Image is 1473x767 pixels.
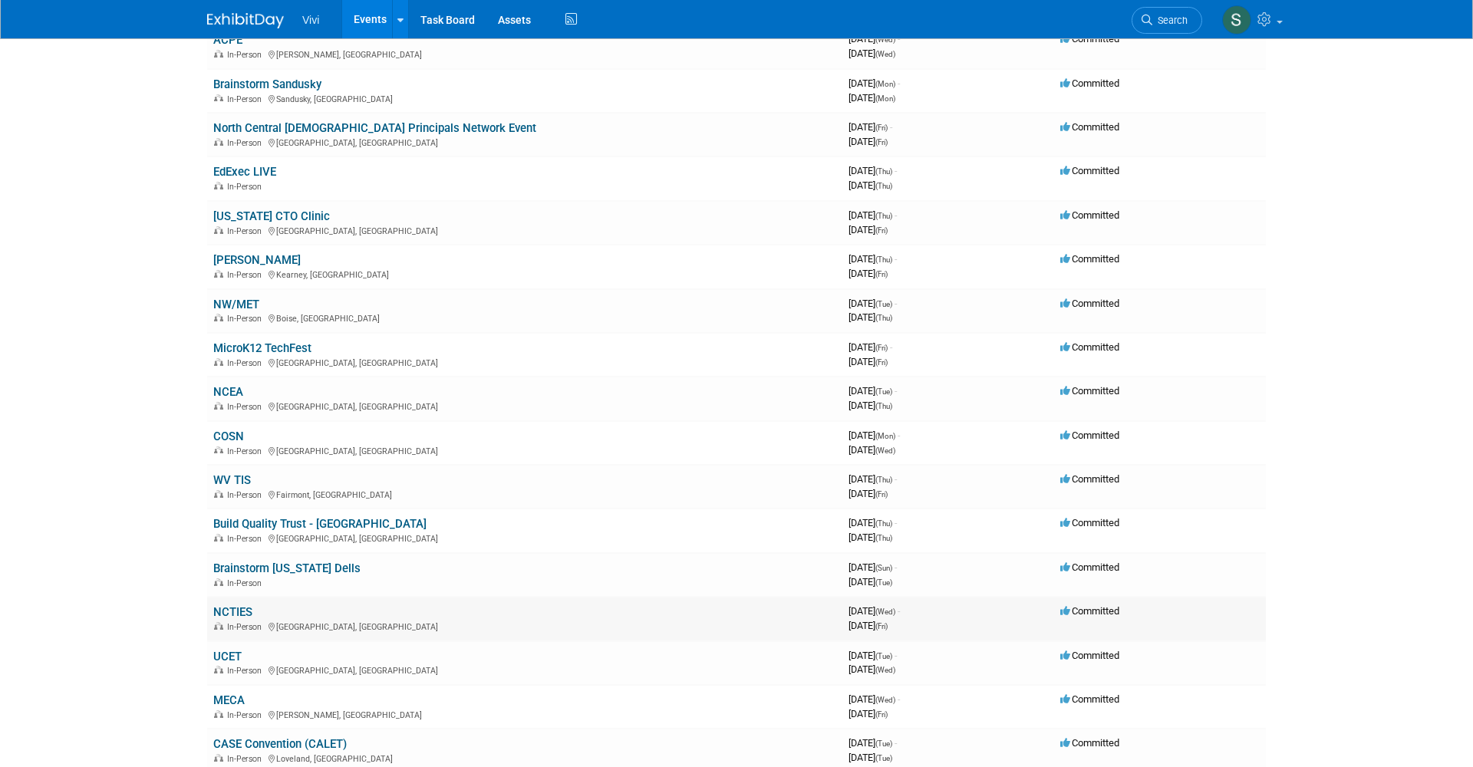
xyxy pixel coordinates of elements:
span: Committed [1060,165,1119,176]
span: In-Person [227,314,266,324]
img: Sara Membreno [1222,5,1251,35]
div: Kearney, [GEOGRAPHIC_DATA] [213,268,836,280]
span: [DATE] [849,430,900,441]
a: CASE Convention (CALET) [213,737,347,751]
span: - [895,473,897,485]
a: MicroK12 TechFest [213,341,311,355]
span: Search [1152,15,1188,26]
span: [DATE] [849,165,897,176]
span: Committed [1060,298,1119,309]
a: Search [1132,7,1202,34]
span: Committed [1060,650,1119,661]
span: (Fri) [875,358,888,367]
span: (Wed) [875,446,895,455]
span: [DATE] [849,253,897,265]
span: Committed [1060,561,1119,573]
span: Committed [1060,253,1119,265]
span: [DATE] [849,620,888,631]
span: In-Person [227,94,266,104]
span: - [890,341,892,353]
a: EdExec LIVE [213,165,276,179]
span: In-Person [227,534,266,544]
span: In-Person [227,622,266,632]
a: NCTIES [213,605,252,619]
span: [DATE] [849,179,892,191]
span: [DATE] [849,311,892,323]
span: (Wed) [875,50,895,58]
span: - [898,605,900,617]
span: (Fri) [875,138,888,146]
div: [GEOGRAPHIC_DATA], [GEOGRAPHIC_DATA] [213,532,836,544]
span: (Fri) [875,270,888,278]
span: (Tue) [875,387,892,396]
span: (Thu) [875,402,892,410]
a: UCET [213,650,242,663]
span: [DATE] [849,517,897,528]
img: In-Person Event [214,402,223,410]
span: (Sun) [875,564,892,572]
div: [GEOGRAPHIC_DATA], [GEOGRAPHIC_DATA] [213,663,836,676]
span: (Mon) [875,94,895,103]
span: [DATE] [849,576,892,588]
div: Fairmont, [GEOGRAPHIC_DATA] [213,488,836,500]
span: (Wed) [875,666,895,674]
span: [DATE] [849,92,895,104]
span: [DATE] [849,708,888,719]
span: In-Person [227,138,266,148]
img: In-Person Event [214,578,223,586]
div: Sandusky, [GEOGRAPHIC_DATA] [213,92,836,104]
img: In-Person Event [214,666,223,673]
div: [GEOGRAPHIC_DATA], [GEOGRAPHIC_DATA] [213,136,836,148]
span: (Thu) [875,534,892,542]
img: In-Person Event [214,446,223,454]
a: MECA [213,693,245,707]
a: [PERSON_NAME] [213,253,301,267]
span: (Fri) [875,226,888,235]
span: In-Person [227,446,266,456]
a: NW/MET [213,298,259,311]
img: In-Person Event [214,270,223,278]
span: (Tue) [875,754,892,762]
span: [DATE] [849,444,895,456]
img: In-Person Event [214,754,223,762]
span: [DATE] [849,48,895,59]
span: (Mon) [875,432,895,440]
span: In-Person [227,226,266,236]
span: (Tue) [875,300,892,308]
span: [DATE] [849,341,892,353]
span: (Wed) [875,35,895,44]
span: (Wed) [875,607,895,616]
span: [DATE] [849,356,888,367]
span: [DATE] [849,605,900,617]
span: - [898,430,900,441]
a: ACPE [213,33,242,47]
span: (Fri) [875,123,888,132]
span: In-Person [227,710,266,720]
span: Committed [1060,385,1119,397]
span: (Mon) [875,80,895,88]
span: Committed [1060,517,1119,528]
span: In-Person [227,754,266,764]
span: - [895,298,897,309]
span: - [895,385,897,397]
img: ExhibitDay [207,13,284,28]
span: - [895,517,897,528]
span: - [898,693,900,705]
span: - [895,165,897,176]
img: In-Person Event [214,490,223,498]
div: [GEOGRAPHIC_DATA], [GEOGRAPHIC_DATA] [213,356,836,368]
span: [DATE] [849,298,897,309]
span: In-Person [227,50,266,60]
span: In-Person [227,666,266,676]
span: (Thu) [875,167,892,176]
span: [DATE] [849,224,888,235]
img: In-Person Event [214,314,223,321]
span: (Thu) [875,476,892,484]
div: [PERSON_NAME], [GEOGRAPHIC_DATA] [213,708,836,720]
div: Boise, [GEOGRAPHIC_DATA] [213,311,836,324]
a: COSN [213,430,244,443]
span: [DATE] [849,385,897,397]
span: (Tue) [875,652,892,660]
span: - [895,561,897,573]
span: (Thu) [875,212,892,220]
